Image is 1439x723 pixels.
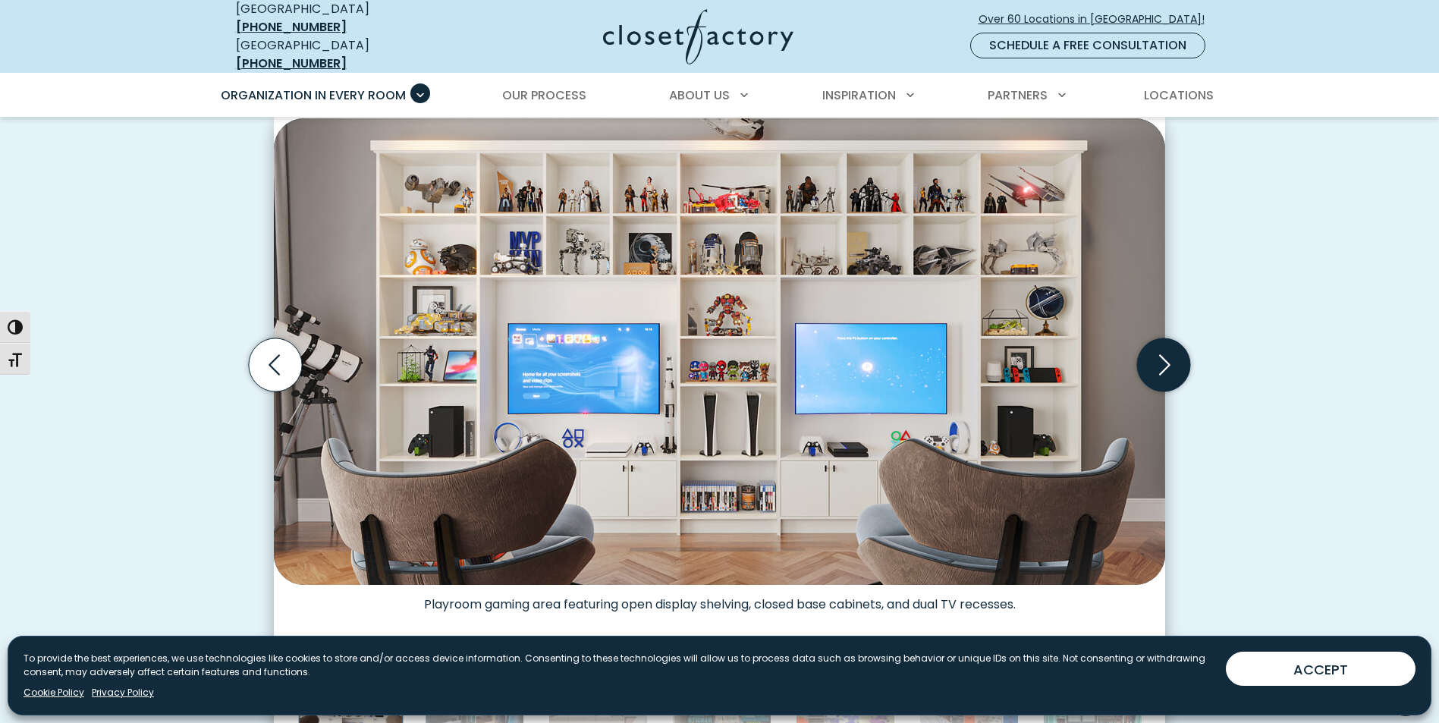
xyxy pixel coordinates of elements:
[979,11,1217,27] span: Over 60 Locations in [GEOGRAPHIC_DATA]!
[978,6,1217,33] a: Over 60 Locations in [GEOGRAPHIC_DATA]!
[236,36,456,73] div: [GEOGRAPHIC_DATA]
[236,18,347,36] a: [PHONE_NUMBER]
[669,86,730,104] span: About Us
[24,652,1214,679] p: To provide the best experiences, we use technologies like cookies to store and/or access device i...
[274,118,1165,585] img: Kids' media room with custom cubbies for toy storage and display
[92,686,154,699] a: Privacy Policy
[236,55,347,72] a: [PHONE_NUMBER]
[274,585,1165,612] figcaption: Playroom gaming area featuring open display shelving, closed base cabinets, and dual TV recesses.
[1144,86,1214,104] span: Locations
[1226,652,1415,686] button: ACCEPT
[603,9,793,64] img: Closet Factory Logo
[1131,332,1196,398] button: Next slide
[822,86,896,104] span: Inspiration
[502,86,586,104] span: Our Process
[221,86,406,104] span: Organization in Every Room
[243,332,308,398] button: Previous slide
[24,686,84,699] a: Cookie Policy
[970,33,1205,58] a: Schedule a Free Consultation
[210,74,1230,117] nav: Primary Menu
[988,86,1048,104] span: Partners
